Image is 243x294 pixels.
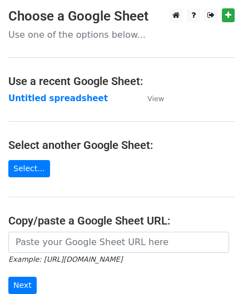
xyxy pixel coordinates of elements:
small: View [147,94,164,103]
h4: Copy/paste a Google Sheet URL: [8,214,235,227]
a: Untitled spreadsheet [8,93,108,103]
a: Select... [8,160,50,177]
input: Paste your Google Sheet URL here [8,232,229,253]
h3: Choose a Google Sheet [8,8,235,24]
small: Example: [URL][DOMAIN_NAME] [8,255,122,263]
h4: Select another Google Sheet: [8,138,235,152]
p: Use one of the options below... [8,29,235,41]
a: View [136,93,164,103]
h4: Use a recent Google Sheet: [8,74,235,88]
input: Next [8,277,37,294]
